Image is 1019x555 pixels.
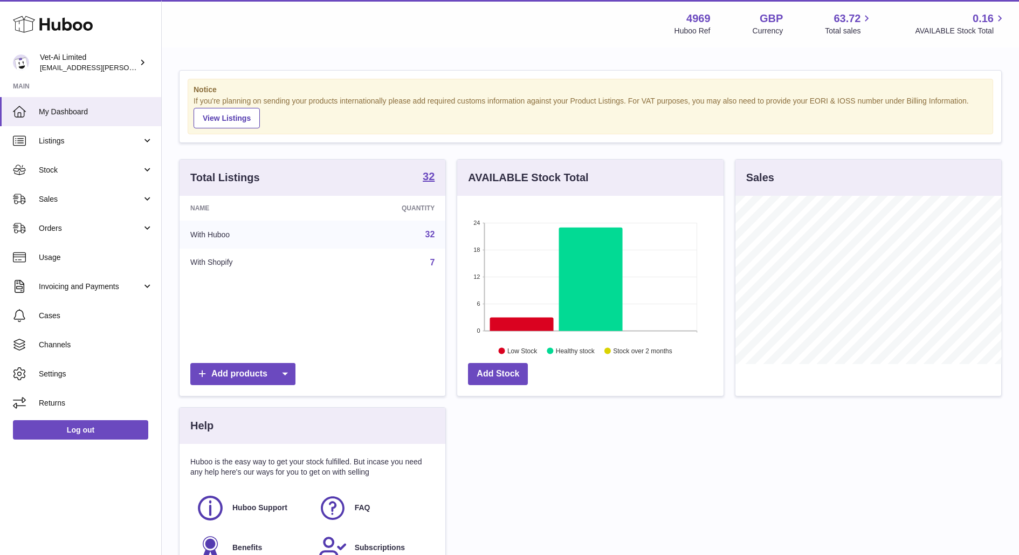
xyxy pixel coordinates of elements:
span: Huboo Support [232,503,287,513]
a: View Listings [194,108,260,128]
span: Channels [39,340,153,350]
div: If you're planning on sending your products internationally please add required customs informati... [194,96,987,128]
strong: 32 [423,171,435,182]
span: My Dashboard [39,107,153,117]
span: Benefits [232,543,262,553]
text: 0 [477,327,480,334]
span: 63.72 [834,11,860,26]
a: Log out [13,420,148,440]
a: 7 [430,258,435,267]
strong: Notice [194,85,987,95]
span: Listings [39,136,142,146]
a: 63.72 Total sales [825,11,873,36]
a: 32 [423,171,435,184]
div: Huboo Ref [674,26,711,36]
span: 0.16 [973,11,994,26]
span: Returns [39,398,153,408]
span: Orders [39,223,142,234]
strong: 4969 [686,11,711,26]
span: Subscriptions [355,543,405,553]
span: Usage [39,252,153,263]
div: Vet-Ai Limited [40,52,137,73]
a: Add Stock [468,363,528,385]
a: Add products [190,363,295,385]
text: Healthy stock [556,347,595,354]
th: Quantity [323,196,445,221]
span: [EMAIL_ADDRESS][PERSON_NAME][DOMAIN_NAME] [40,63,216,72]
td: With Huboo [180,221,323,249]
a: 32 [425,230,435,239]
a: Huboo Support [196,494,307,523]
td: With Shopify [180,249,323,277]
span: Settings [39,369,153,379]
span: Stock [39,165,142,175]
h3: Total Listings [190,170,260,185]
div: Currency [753,26,783,36]
img: abbey.fraser-roe@vet-ai.com [13,54,29,71]
span: Cases [39,311,153,321]
h3: Sales [746,170,774,185]
th: Name [180,196,323,221]
text: 6 [477,300,480,307]
text: Stock over 2 months [614,347,672,354]
h3: Help [190,419,214,433]
span: Total sales [825,26,873,36]
h3: AVAILABLE Stock Total [468,170,588,185]
span: Sales [39,194,142,204]
span: AVAILABLE Stock Total [915,26,1006,36]
a: 0.16 AVAILABLE Stock Total [915,11,1006,36]
text: 18 [474,246,480,253]
a: FAQ [318,494,430,523]
text: Low Stock [507,347,538,354]
strong: GBP [760,11,783,26]
span: Invoicing and Payments [39,282,142,292]
text: 24 [474,220,480,226]
p: Huboo is the easy way to get your stock fulfilled. But incase you need any help here's our ways f... [190,457,435,477]
text: 12 [474,273,480,280]
span: FAQ [355,503,370,513]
